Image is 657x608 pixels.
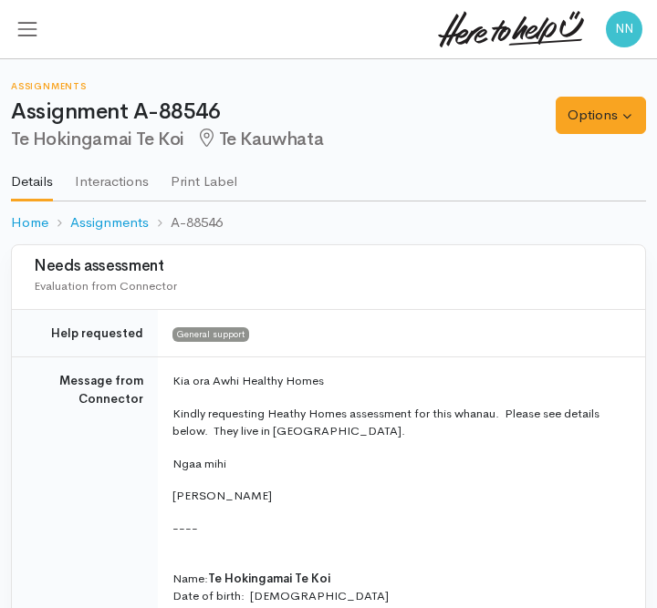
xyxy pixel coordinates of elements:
p: [PERSON_NAME] [172,487,623,505]
p: Ngaa mihi [172,455,623,473]
span: NN [606,11,642,47]
h1: Assignment A-88546 [11,99,556,123]
img: heretohelpu.svg [438,11,584,47]
span: Evaluation from Connector [34,278,177,294]
a: Details [11,149,53,202]
p: Kindly requesting Heathy Homes assessment for this whanau. Please see details below. They live in... [172,405,623,440]
button: Toggle navigation [15,13,40,46]
a: Home [11,212,48,233]
span: General support [172,327,249,342]
li: A-88546 [149,212,223,233]
p: Kia ora Awhi Healthy Homes [172,372,623,390]
button: Options [556,97,646,134]
span: Te Kauwhata [195,128,323,150]
h3: Needs assessment [34,258,623,275]
span: Te Hokingamai Te Koi [208,571,330,586]
nav: breadcrumb [11,201,646,244]
td: Help requested [12,309,158,357]
div: Name: [172,570,623,588]
h6: Assignments [11,81,556,91]
a: Interactions [75,149,149,201]
a: Assignments [70,212,149,233]
a: Print Label [171,149,237,201]
a: NN [606,19,642,36]
div: Date of birth: [DEMOGRAPHIC_DATA] [172,587,623,605]
p: ---- [172,520,623,538]
h2: Te Hokingamai Te Koi [11,129,556,149]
